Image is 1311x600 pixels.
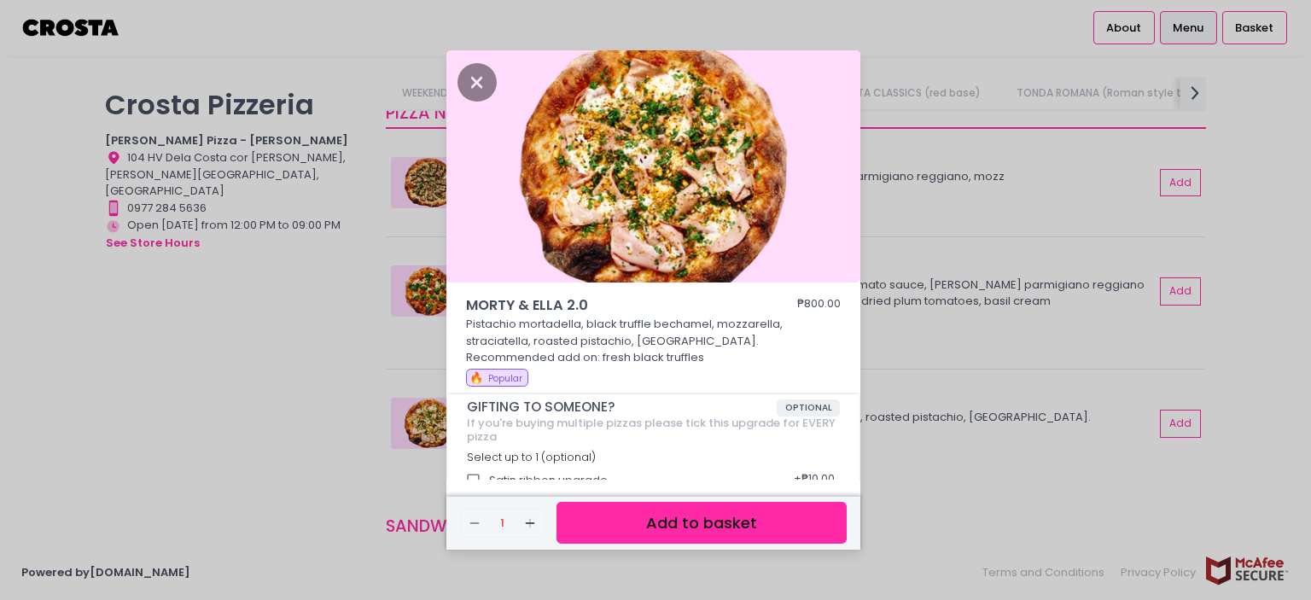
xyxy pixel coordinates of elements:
[457,73,497,90] button: Close
[556,502,847,544] button: Add to basket
[797,295,841,316] div: ₱800.00
[467,399,777,415] span: GIFTING TO SOMEONE?
[788,464,840,497] div: + ₱10.00
[467,417,841,443] div: If you're buying multiple pizzas please tick this upgrade for EVERY pizza
[777,399,841,417] span: OPTIONAL
[467,450,596,464] span: Select up to 1 (optional)
[446,50,860,283] img: MORTY & ELLA 2.0
[466,295,748,316] span: MORTY & ELLA 2.0
[488,372,522,385] span: Popular
[466,316,842,366] p: Pistachio mortadella, black truffle bechamel, mozzarella, straciatella, roasted pistachio, [GEOGR...
[469,370,483,386] span: 🔥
